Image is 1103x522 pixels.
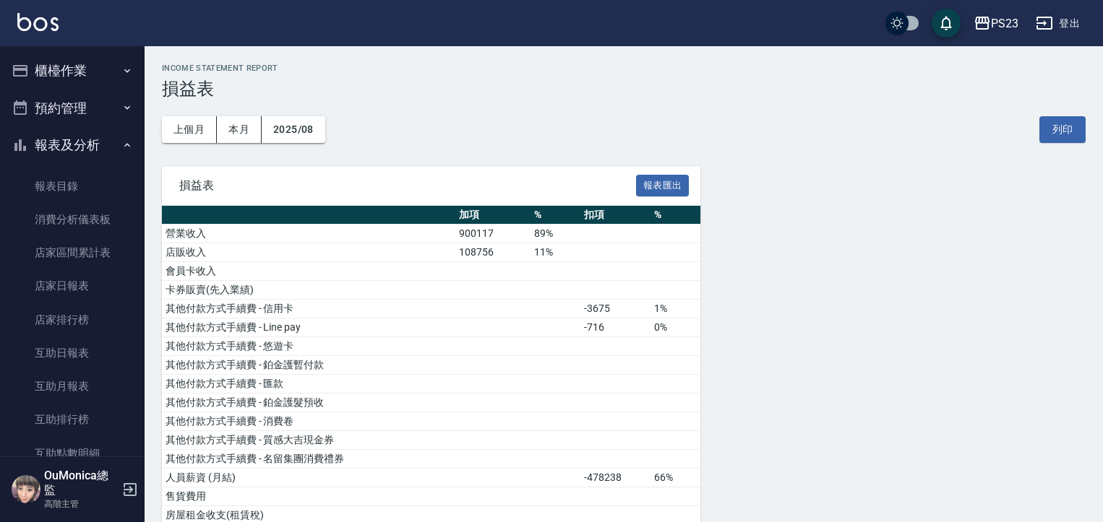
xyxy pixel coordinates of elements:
[6,90,139,127] button: 預約管理
[6,269,139,303] a: 店家日報表
[580,206,651,225] th: 扣項
[162,431,455,450] td: 其他付款方式手續費 - 質感大吉現金券
[932,9,961,38] button: save
[162,116,217,143] button: 上個月
[531,206,580,225] th: %
[580,300,651,318] td: -3675
[44,497,118,510] p: 高階主管
[6,52,139,90] button: 櫃檯作業
[636,175,690,197] button: 報表匯出
[162,318,455,337] td: 其他付款方式手續費 - Line pay
[162,393,455,412] td: 其他付款方式手續費 - 鉑金護髮預收
[17,13,59,31] img: Logo
[580,469,651,487] td: -478238
[162,300,455,318] td: 其他付款方式手續費 - 信用卡
[1039,116,1086,143] button: 列印
[6,170,139,203] a: 報表目錄
[651,318,700,337] td: 0%
[6,370,139,403] a: 互助月報表
[531,225,580,243] td: 89%
[455,225,531,243] td: 900117
[651,300,700,318] td: 1%
[1030,10,1086,37] button: 登出
[651,469,700,487] td: 66%
[162,225,455,243] td: 營業收入
[6,203,139,236] a: 消費分析儀表板
[636,178,690,191] a: 報表匯出
[6,303,139,336] a: 店家排行榜
[162,337,455,356] td: 其他付款方式手續費 - 悠遊卡
[6,236,139,269] a: 店家區間累計表
[6,336,139,370] a: 互助日報表
[580,318,651,337] td: -716
[179,178,636,193] span: 損益表
[162,64,1086,73] h2: Income Statement Report
[162,356,455,375] td: 其他付款方式手續費 - 鉑金護暫付款
[455,206,531,225] th: 加項
[455,243,531,262] td: 108756
[162,412,455,431] td: 其他付款方式手續費 - 消費卷
[162,469,455,487] td: 人員薪資 (月結)
[651,206,700,225] th: %
[162,281,455,300] td: 卡券販賣(先入業績)
[6,126,139,164] button: 報表及分析
[262,116,325,143] button: 2025/08
[991,14,1018,32] div: PS23
[162,375,455,393] td: 其他付款方式手續費 - 匯款
[6,403,139,436] a: 互助排行榜
[162,79,1086,99] h3: 損益表
[162,262,455,281] td: 會員卡收入
[162,487,455,506] td: 售貨費用
[162,450,455,469] td: 其他付款方式手續費 - 名留集團消費禮券
[44,469,118,497] h5: OuMonica總監
[531,243,580,262] td: 11%
[968,9,1024,38] button: PS23
[162,243,455,262] td: 店販收入
[217,116,262,143] button: 本月
[6,437,139,470] a: 互助點數明細
[12,475,40,504] img: Person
